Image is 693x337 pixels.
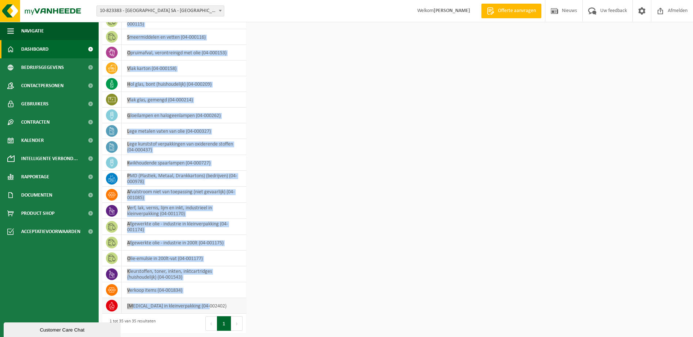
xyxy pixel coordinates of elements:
span: Intelligente verbond... [21,150,78,168]
td: PMD (Plastiek, Metaal, Drankkartons) (bedrijven) (04-000978) [122,171,246,187]
td: gloeilampen en halogeenlampen (04-000262) [122,108,246,123]
span: Dashboard [21,40,49,58]
td: verkoop items (04-001834) [122,282,246,298]
span: Product Shop [21,204,54,222]
button: 1 [217,316,231,331]
td: kwikhoudende spaarlampen (04-000727) [122,155,246,171]
span: 10-823383 - BELPARK SA - WAVRE [97,6,224,16]
td: verf, lak, vernis, lijm en inkt, industrieel in kleinverpakking (04-001170) [122,203,246,219]
span: Rapportage [21,168,49,186]
td: lege metalen vaten van olie (04-000327) [122,123,246,139]
span: Contactpersonen [21,77,64,95]
span: Gebruikers [21,95,49,113]
td: kleurstoffen, toner, inkten, inktcartridges (huishoudelijk) (04-001543) [122,266,246,282]
span: Acceptatievoorwaarden [21,222,80,241]
strong: [PERSON_NAME] [434,8,470,13]
td: lege kunststof verpakkingen van oxiderende stoffen (04-000437) [122,139,246,155]
td: hol glas, bont (huishoudelijk) (04-000209) [122,76,246,92]
td: afgewerkte olie - industrie in 200lt (04-001175) [122,235,246,251]
span: Documenten [21,186,52,204]
button: Next [231,316,243,331]
td: olie-emulsie in 200lt-vat (04-001177) [122,251,246,266]
td: vlak glas, gemengd (04-000214) [122,92,246,108]
td: vlak karton (04-000158) [122,61,246,76]
div: 1 tot 35 van 35 resultaten [106,315,156,332]
td: smeermiddelen en vetten (04-000116) [122,29,246,45]
td: [MEDICAL_DATA] in kleinverpakking (04-002402) [122,298,246,314]
span: Offerte aanvragen [496,7,538,15]
td: opruimafval, verontreinigd met olie (04-000153) [122,45,246,61]
span: 10-823383 - BELPARK SA - WAVRE [96,5,224,16]
span: Kalender [21,131,44,150]
span: Bedrijfsgegevens [21,58,64,77]
button: Previous [205,316,217,331]
iframe: chat widget [4,321,122,337]
span: Navigatie [21,22,44,40]
span: Contracten [21,113,50,131]
td: afvalstroom niet van toepassing (niet gevaarlijk) (04-001085) [122,187,246,203]
a: Offerte aanvragen [481,4,541,18]
td: afgewerkte olie - industrie in kleinverpakking (04-001174) [122,219,246,235]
